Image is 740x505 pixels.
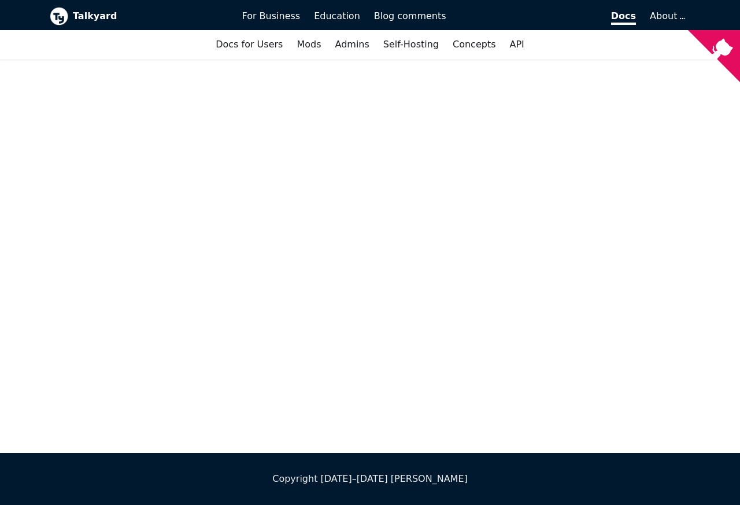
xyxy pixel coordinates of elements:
[376,35,446,54] a: Self-Hosting
[50,7,226,25] a: Talkyard logoTalkyard
[235,6,308,26] a: For Business
[209,35,290,54] a: Docs for Users
[446,35,503,54] a: Concepts
[314,10,360,21] span: Education
[307,6,367,26] a: Education
[374,10,446,21] span: Blog comments
[242,10,301,21] span: For Business
[453,6,643,26] a: Docs
[73,9,226,24] b: Talkyard
[503,35,531,54] a: API
[650,10,683,21] a: About
[50,7,68,25] img: Talkyard logo
[290,35,328,54] a: Mods
[328,35,376,54] a: Admins
[50,471,690,486] div: Copyright [DATE]–[DATE] [PERSON_NAME]
[367,6,453,26] a: Blog comments
[611,10,636,25] span: Docs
